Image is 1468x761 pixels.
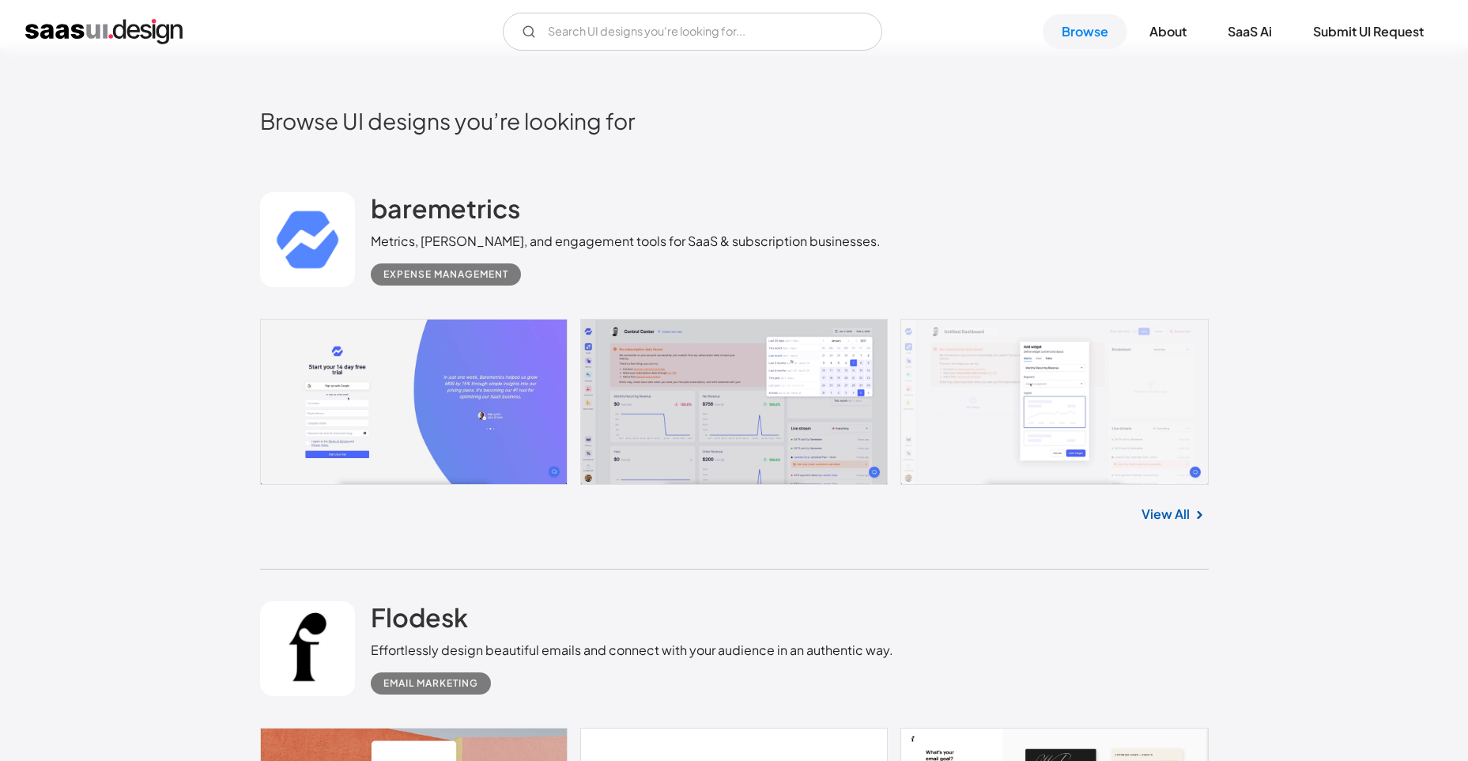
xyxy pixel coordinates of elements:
div: Effortlessly design beautiful emails and connect with your audience in an authentic way. [371,641,893,660]
h2: Flodesk [371,601,468,633]
div: Email Marketing [383,674,478,693]
a: home [25,19,183,44]
a: About [1130,14,1206,49]
a: Flodesk [371,601,468,641]
div: Metrics, [PERSON_NAME], and engagement tools for SaaS & subscription businesses. [371,232,881,251]
a: View All [1142,505,1190,524]
form: Email Form [503,13,882,51]
a: Browse [1043,14,1127,49]
a: baremetrics [371,192,520,232]
div: Expense Management [383,265,508,284]
input: Search UI designs you're looking for... [503,13,882,51]
a: Submit UI Request [1294,14,1443,49]
h2: Browse UI designs you’re looking for [260,107,1209,134]
a: SaaS Ai [1209,14,1291,49]
h2: baremetrics [371,192,520,224]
